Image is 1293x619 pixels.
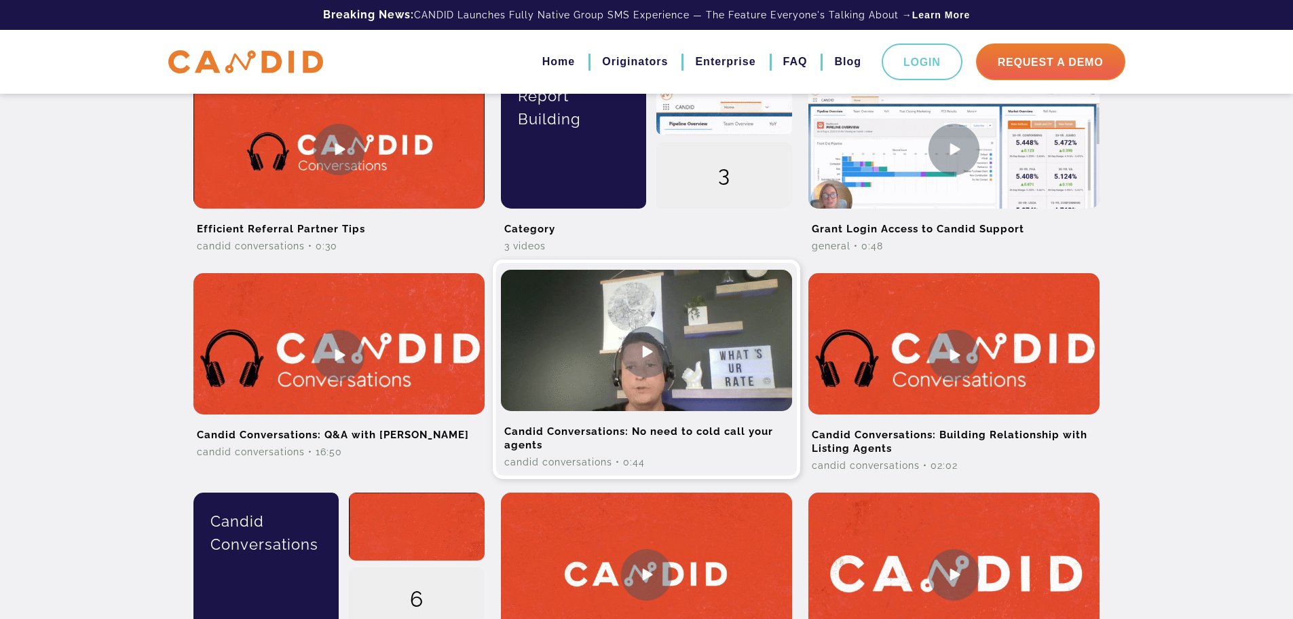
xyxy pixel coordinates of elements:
[808,239,1100,253] div: General • 0:48
[808,273,1100,437] img: Candid Conversations: Building Relationship with Listing Agents Video
[912,8,970,22] a: Learn More
[695,50,755,73] a: Enterprise
[193,414,485,445] h2: Candid Conversations: Q&A with [PERSON_NAME]
[976,43,1125,80] a: Request A Demo
[193,445,485,459] div: Candid Conversations • 16:50
[834,50,861,73] a: Blog
[501,270,792,434] img: Candid Conversations: No need to cold call your agents Video
[501,209,792,239] h2: Category
[808,459,1100,472] div: Candid Conversations • 02:02
[808,67,1100,231] img: Grant Login Access to Candid Support Video
[323,8,414,21] b: Breaking News:
[501,411,792,455] h2: Candid Conversations: No need to cold call your agents
[501,239,792,253] div: 3 Videos
[193,273,485,437] img: Candid Conversations: Q&A with Catherine Oakes Video
[783,50,808,73] a: FAQ
[808,414,1100,459] h2: Candid Conversations: Building Relationship with Listing Agents
[193,239,485,253] div: Candid Conversations • 0:30
[204,493,329,573] div: Candid Conversations
[808,209,1100,239] h2: Grant Login Access to Candid Support
[511,67,637,147] div: Report Building
[882,43,962,80] a: Login
[542,50,575,73] a: Home
[656,142,792,210] div: 3
[168,50,323,74] img: CANDID APP
[193,67,485,231] img: Efficient Referral Partner Tips Video
[193,209,485,239] h2: Efficient Referral Partner Tips
[602,50,668,73] a: Originators
[501,455,792,469] div: Candid Conversations • 0:44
